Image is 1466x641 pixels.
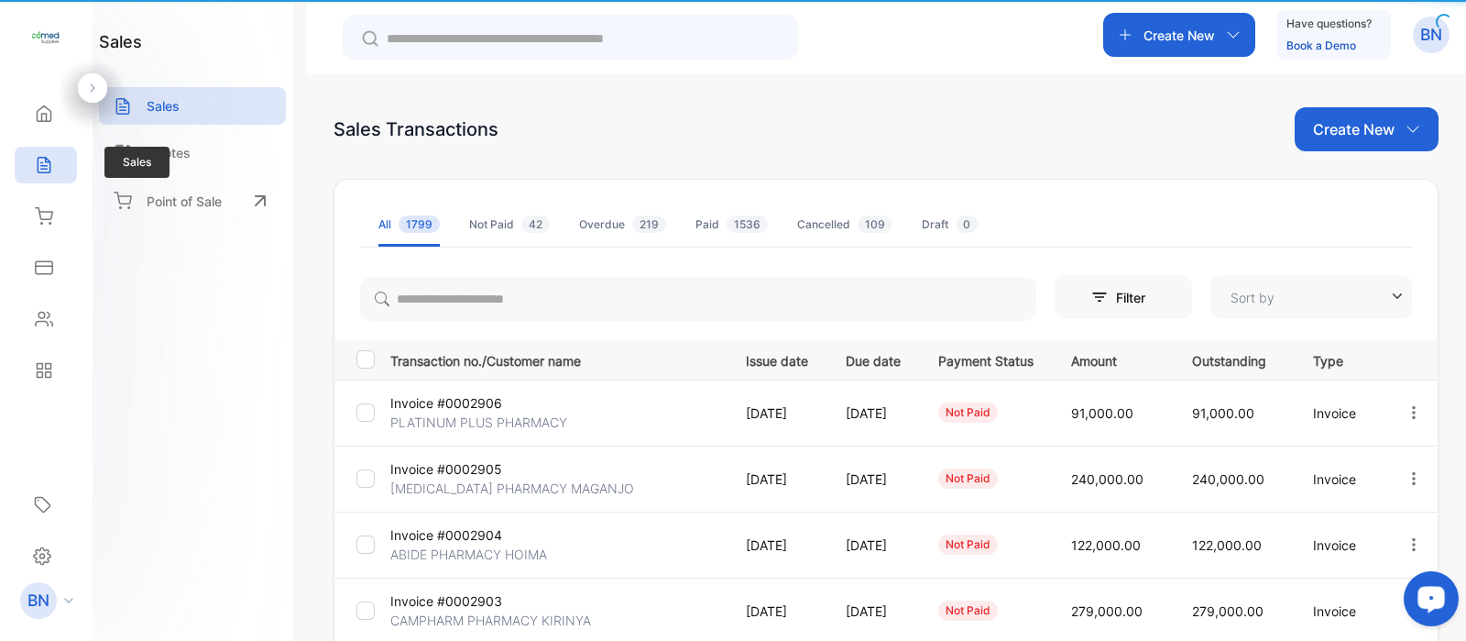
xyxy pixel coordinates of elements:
[846,348,901,370] p: Due date
[1313,602,1367,621] p: Invoice
[1313,403,1367,423] p: Invoice
[390,393,502,413] p: Invoice #0002906
[858,216,892,233] span: 109
[938,601,998,621] div: not paid
[1071,603,1143,619] span: 279,000.00
[469,216,550,233] div: Not Paid
[746,536,808,555] p: [DATE]
[399,216,440,233] span: 1799
[1071,348,1154,370] p: Amount
[1231,288,1275,307] p: Sort by
[334,116,498,143] div: Sales Transactions
[746,470,808,489] p: [DATE]
[99,29,142,54] h1: sales
[1143,26,1215,45] p: Create New
[746,348,808,370] p: Issue date
[1313,348,1367,370] p: Type
[99,181,286,221] a: Point of Sale
[846,403,901,423] p: [DATE]
[846,536,901,555] p: [DATE]
[938,469,998,489] div: not paid
[1313,470,1367,489] p: Invoice
[1071,471,1143,487] span: 240,000.00
[1389,564,1466,641] iframe: LiveChat chat widget
[1192,348,1275,370] p: Outstanding
[32,24,60,51] img: logo
[632,216,666,233] span: 219
[846,470,901,489] p: [DATE]
[1295,107,1439,151] button: Create New
[390,545,547,564] p: ABIDE PHARMACY HOIMA
[99,134,286,171] a: Quotes
[1286,39,1356,52] a: Book a Demo
[695,216,768,233] div: Paid
[1192,471,1264,487] span: 240,000.00
[1413,13,1450,57] button: BN
[797,216,892,233] div: Cancelled
[147,143,191,162] p: Quotes
[1210,275,1412,319] button: Sort by
[390,479,634,498] p: [MEDICAL_DATA] PHARMACY MAGANJO
[1071,537,1141,553] span: 122,000.00
[390,611,591,630] p: CAMPHARM PHARMACY KIRINYA
[27,589,49,613] p: BN
[104,147,170,178] span: Sales
[390,348,723,370] p: Transaction no./Customer name
[378,216,440,233] div: All
[1103,13,1255,57] button: Create New
[1192,537,1262,553] span: 122,000.00
[746,403,808,423] p: [DATE]
[147,96,180,116] p: Sales
[938,535,998,555] div: not paid
[1192,603,1264,619] span: 279,000.00
[579,216,666,233] div: Overdue
[746,602,808,621] p: [DATE]
[1313,536,1367,555] p: Invoice
[99,87,286,125] a: Sales
[1313,118,1395,140] p: Create New
[390,591,502,611] p: Invoice #0002903
[1286,15,1372,33] p: Have questions?
[1071,405,1133,421] span: 91,000.00
[390,525,502,545] p: Invoice #0002904
[1420,23,1442,47] p: BN
[390,413,567,432] p: PLATINUM PLUS PHARMACY
[938,348,1034,370] p: Payment Status
[147,192,222,211] p: Point of Sale
[1192,405,1254,421] span: 91,000.00
[846,602,901,621] p: [DATE]
[521,216,550,233] span: 42
[922,216,978,233] div: Draft
[938,403,998,423] div: not paid
[727,216,768,233] span: 1536
[956,216,978,233] span: 0
[390,459,502,479] p: Invoice #0002905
